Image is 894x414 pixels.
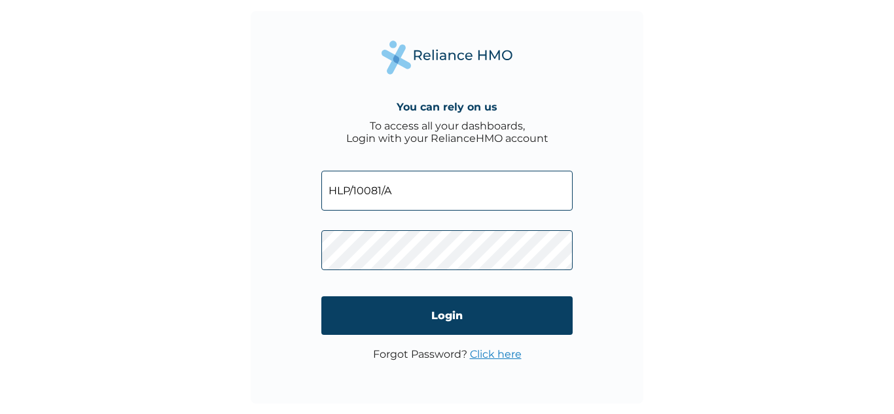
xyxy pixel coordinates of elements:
[470,348,522,360] a: Click here
[373,348,522,360] p: Forgot Password?
[346,120,548,145] div: To access all your dashboards, Login with your RelianceHMO account
[321,296,573,335] input: Login
[382,41,512,74] img: Reliance Health's Logo
[321,171,573,211] input: Email address or HMO ID
[397,101,497,113] h4: You can rely on us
